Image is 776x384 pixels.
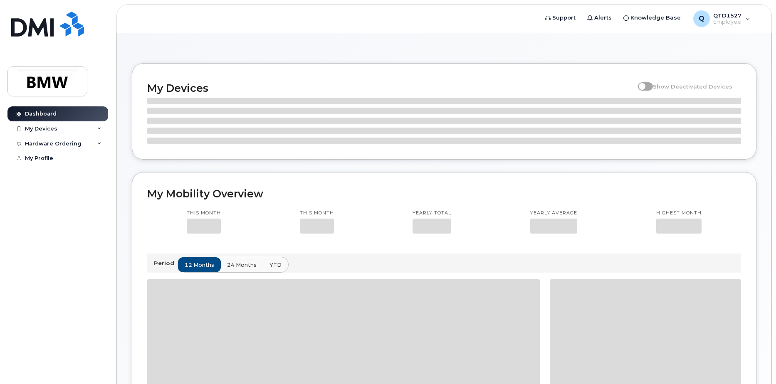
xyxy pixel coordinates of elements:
[656,210,702,217] p: Highest month
[187,210,221,217] p: This month
[300,210,334,217] p: This month
[147,82,634,94] h2: My Devices
[147,187,741,200] h2: My Mobility Overview
[638,79,645,85] input: Show Deactivated Devices
[530,210,577,217] p: Yearly average
[413,210,451,217] p: Yearly total
[154,259,178,267] p: Period
[227,261,257,269] span: 24 months
[269,261,282,269] span: YTD
[653,83,732,90] span: Show Deactivated Devices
